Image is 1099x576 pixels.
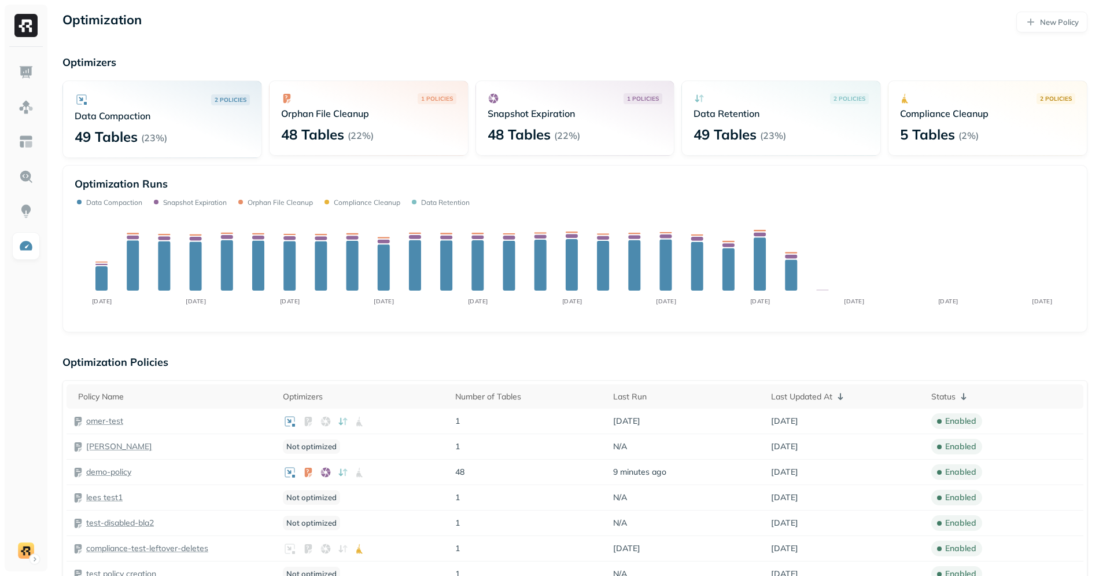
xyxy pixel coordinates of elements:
p: 48 Tables [488,125,551,144]
img: Insights [19,204,34,219]
p: Data Compaction [86,198,142,207]
tspan: [DATE] [750,298,770,305]
p: 2 POLICIES [834,94,865,103]
img: Asset Explorer [19,134,34,149]
p: 49 Tables [694,125,757,144]
img: Assets [19,100,34,115]
p: 1 [455,416,602,427]
img: Dashboard [19,65,34,80]
span: [DATE] [771,467,798,478]
p: Orphan File Cleanup [248,198,313,207]
p: enabled [945,441,976,452]
p: Compliance Cleanup [900,108,1075,119]
a: compliance-test-leftover-deletes [86,543,208,554]
p: Optimization Policies [62,355,1087,369]
p: 2 POLICIES [1040,94,1072,103]
p: enabled [945,416,976,427]
a: [PERSON_NAME] [86,441,152,452]
span: [DATE] [613,543,640,554]
p: Not optimized [283,490,340,505]
a: New Policy [1016,12,1087,32]
p: 1 [455,543,602,554]
p: Optimization [62,12,142,32]
p: 49 Tables [75,127,138,146]
p: 1 [455,441,602,452]
p: 1 POLICIES [627,94,659,103]
p: enabled [945,467,976,478]
div: Status [931,390,1078,403]
p: Snapshot Expiration [488,108,663,119]
div: Number of Tables [455,391,602,402]
p: Snapshot Expiration [163,198,227,207]
p: ( 2% ) [958,130,979,141]
tspan: [DATE] [280,298,300,305]
div: Last Run [613,391,759,402]
p: enabled [945,543,976,554]
p: 2 POLICIES [215,96,246,104]
p: Orphan File Cleanup [281,108,456,119]
p: ( 23% ) [760,130,786,141]
p: New Policy [1040,17,1079,28]
p: enabled [945,518,976,529]
p: Not optimized [283,439,340,454]
p: Compliance Cleanup [334,198,400,207]
tspan: [DATE] [374,298,394,305]
img: Optimization [19,239,34,254]
tspan: [DATE] [186,298,206,305]
span: N/A [613,441,627,452]
div: Last Updated At [771,390,920,403]
span: N/A [613,518,627,529]
span: [DATE] [771,518,798,529]
span: 9 minutes ago [613,467,666,478]
span: [DATE] [771,543,798,554]
tspan: [DATE] [938,298,958,305]
span: [DATE] [771,416,798,427]
tspan: [DATE] [92,298,112,305]
p: Not optimized [283,516,340,530]
span: N/A [613,492,627,503]
tspan: [DATE] [1032,298,1052,305]
p: Optimizers [62,56,1087,69]
img: Ryft [14,14,38,37]
p: 5 Tables [900,125,955,144]
span: [DATE] [613,416,640,427]
p: ( 23% ) [141,132,167,144]
img: Query Explorer [19,169,34,184]
p: ( 22% ) [554,130,580,141]
p: 48 Tables [281,125,344,144]
a: omer-test [86,416,123,427]
img: demo [18,542,34,559]
tspan: [DATE] [656,298,676,305]
p: enabled [945,492,976,503]
tspan: [DATE] [468,298,488,305]
p: Optimization Runs [75,177,168,190]
p: ( 22% ) [348,130,374,141]
p: Data Retention [694,108,869,119]
p: 1 [455,492,602,503]
a: demo-policy [86,467,131,478]
p: 1 POLICIES [421,94,453,103]
div: Policy Name [78,391,271,402]
a: test-disabled-bla2 [86,518,154,529]
p: Data Retention [421,198,470,207]
span: [DATE] [771,441,798,452]
p: Data Compaction [75,110,250,122]
span: [DATE] [771,492,798,503]
div: Optimizers [283,391,444,402]
p: 1 [455,518,602,529]
a: lees test1 [86,492,123,503]
tspan: [DATE] [844,298,864,305]
tspan: [DATE] [562,298,582,305]
p: 48 [455,467,602,478]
